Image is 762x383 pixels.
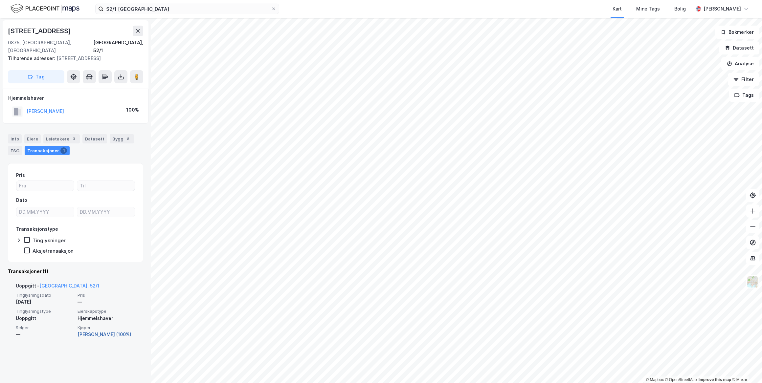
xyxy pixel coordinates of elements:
[71,136,77,142] div: 3
[78,314,135,322] div: Hjemmelshaver
[78,292,135,298] span: Pris
[16,330,74,338] div: —
[8,134,22,143] div: Info
[8,26,72,36] div: [STREET_ADDRESS]
[33,248,74,254] div: Aksjetransaksjon
[16,309,74,314] span: Tinglysningstype
[636,5,660,13] div: Mine Tags
[110,134,134,143] div: Bygg
[77,181,135,191] input: Til
[43,134,80,143] div: Leietakere
[8,54,138,62] div: [STREET_ADDRESS]
[24,134,41,143] div: Eiere
[16,298,74,306] div: [DATE]
[16,196,27,204] div: Dato
[78,325,135,330] span: Kjøper
[674,5,686,13] div: Bolig
[8,39,93,54] div: 0875, [GEOGRAPHIC_DATA], [GEOGRAPHIC_DATA]
[60,147,67,154] div: 1
[728,73,759,86] button: Filter
[721,57,759,70] button: Analyse
[16,171,25,179] div: Pris
[665,377,697,382] a: OpenStreetMap
[699,377,731,382] a: Improve this map
[704,5,741,13] div: [PERSON_NAME]
[16,282,99,292] div: Uoppgitt -
[8,70,64,83] button: Tag
[8,146,22,155] div: ESG
[613,5,622,13] div: Kart
[33,237,66,244] div: Tinglysninger
[78,298,135,306] div: —
[39,283,99,288] a: [GEOGRAPHIC_DATA], 52/1
[126,106,139,114] div: 100%
[93,39,143,54] div: [GEOGRAPHIC_DATA], 52/1
[78,309,135,314] span: Eierskapstype
[16,181,74,191] input: Fra
[729,351,762,383] iframe: Chat Widget
[747,276,759,288] img: Z
[125,136,131,142] div: 8
[82,134,107,143] div: Datasett
[11,3,79,14] img: logo.f888ab2527a4732fd821a326f86c7f29.svg
[103,4,271,14] input: Søk på adresse, matrikkel, gårdeiere, leietakere eller personer
[8,267,143,275] div: Transaksjoner (1)
[715,26,759,39] button: Bokmerker
[646,377,664,382] a: Mapbox
[78,330,135,338] a: [PERSON_NAME] (100%)
[8,94,143,102] div: Hjemmelshaver
[16,314,74,322] div: Uoppgitt
[16,207,74,217] input: DD.MM.YYYY
[8,55,56,61] span: Tilhørende adresser:
[729,89,759,102] button: Tags
[719,41,759,54] button: Datasett
[16,225,58,233] div: Transaksjonstype
[16,292,74,298] span: Tinglysningsdato
[25,146,70,155] div: Transaksjoner
[16,325,74,330] span: Selger
[729,351,762,383] div: Kontrollprogram for chat
[77,207,135,217] input: DD.MM.YYYY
